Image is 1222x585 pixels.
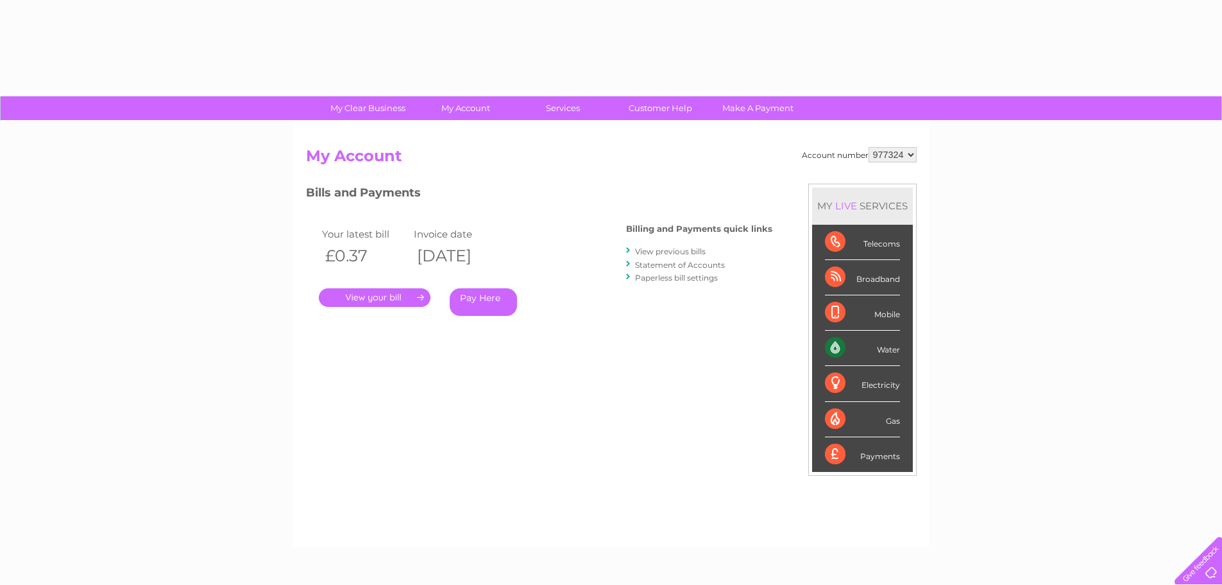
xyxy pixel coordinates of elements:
td: Invoice date [411,225,503,243]
h2: My Account [306,147,917,171]
a: Statement of Accounts [635,260,725,270]
div: Broadband [825,260,900,295]
th: [DATE] [411,243,503,269]
a: View previous bills [635,247,706,256]
div: Water [825,331,900,366]
div: Gas [825,402,900,437]
a: Pay Here [450,288,517,316]
td: Your latest bill [319,225,411,243]
h4: Billing and Payments quick links [626,224,772,234]
a: Paperless bill settings [635,273,718,283]
div: MY SERVICES [812,188,913,224]
a: Make A Payment [705,96,811,120]
th: £0.37 [319,243,411,269]
a: My Account [412,96,518,120]
div: Payments [825,437,900,472]
a: Customer Help [607,96,713,120]
div: Account number [802,147,917,162]
div: Electricity [825,366,900,401]
a: My Clear Business [315,96,421,120]
a: . [319,288,430,307]
div: LIVE [833,200,860,212]
div: Mobile [825,295,900,331]
div: Telecoms [825,225,900,260]
h3: Bills and Payments [306,184,772,206]
a: Services [510,96,616,120]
